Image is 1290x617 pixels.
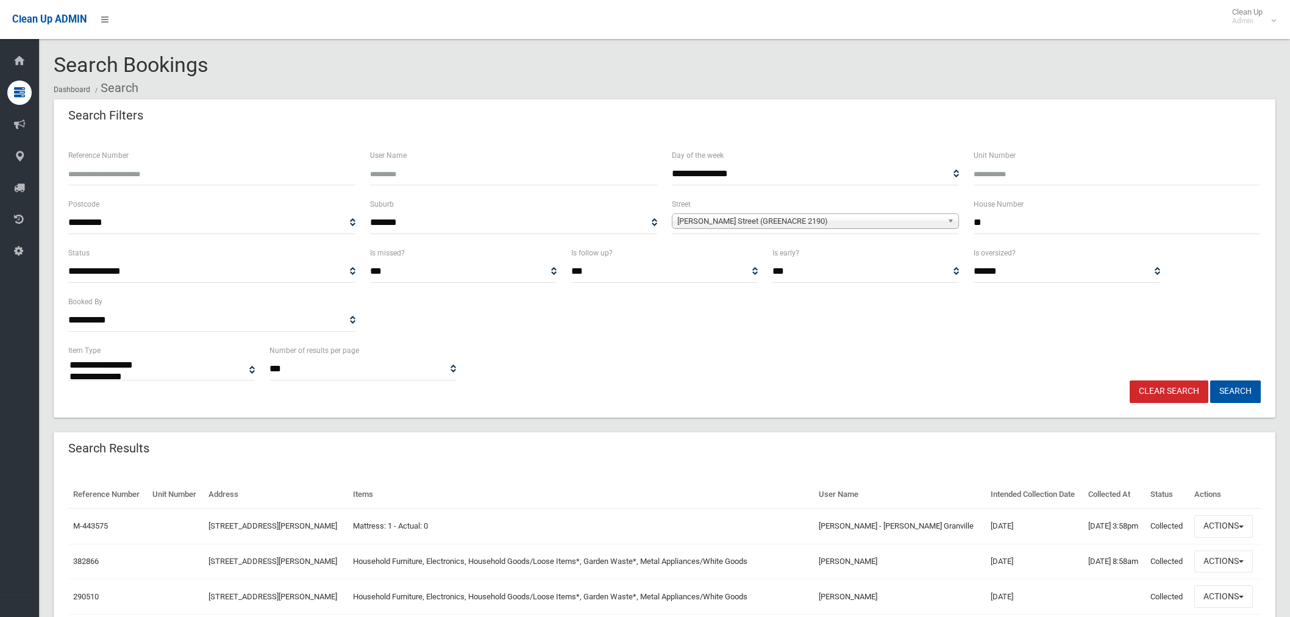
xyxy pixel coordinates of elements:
[986,508,1084,544] td: [DATE]
[68,198,99,211] label: Postcode
[814,579,986,615] td: [PERSON_NAME]
[672,198,691,211] label: Street
[208,557,337,566] a: [STREET_ADDRESS][PERSON_NAME]
[54,104,158,127] header: Search Filters
[1194,551,1253,573] button: Actions
[54,437,164,460] header: Search Results
[1083,508,1146,544] td: [DATE] 3:58pm
[1232,16,1263,26] small: Admin
[974,246,1016,260] label: Is oversized?
[54,52,208,77] span: Search Bookings
[54,85,90,94] a: Dashboard
[1194,515,1253,538] button: Actions
[571,246,613,260] label: Is follow up?
[772,246,799,260] label: Is early?
[208,521,337,530] a: [STREET_ADDRESS][PERSON_NAME]
[1146,544,1189,579] td: Collected
[1130,380,1208,403] a: Clear Search
[348,544,814,579] td: Household Furniture, Electronics, Household Goods/Loose Items*, Garden Waste*, Metal Appliances/W...
[1083,481,1146,508] th: Collected At
[370,149,407,162] label: User Name
[1210,380,1261,403] button: Search
[68,149,129,162] label: Reference Number
[814,481,986,508] th: User Name
[204,481,348,508] th: Address
[68,344,101,357] label: Item Type
[68,295,102,308] label: Booked By
[12,13,87,25] span: Clean Up ADMIN
[672,149,724,162] label: Day of the week
[814,544,986,579] td: [PERSON_NAME]
[814,508,986,544] td: [PERSON_NAME] - [PERSON_NAME] Granville
[73,592,99,601] a: 290510
[68,246,90,260] label: Status
[348,508,814,544] td: Mattress: 1 - Actual: 0
[986,544,1084,579] td: [DATE]
[1146,481,1189,508] th: Status
[1194,585,1253,608] button: Actions
[348,579,814,615] td: Household Furniture, Electronics, Household Goods/Loose Items*, Garden Waste*, Metal Appliances/W...
[208,592,337,601] a: [STREET_ADDRESS][PERSON_NAME]
[986,481,1084,508] th: Intended Collection Date
[974,149,1016,162] label: Unit Number
[269,344,359,357] label: Number of results per page
[1146,579,1189,615] td: Collected
[68,481,148,508] th: Reference Number
[677,214,943,229] span: [PERSON_NAME] Street (GREENACRE 2190)
[370,198,394,211] label: Suburb
[73,521,108,530] a: M-443575
[1226,7,1275,26] span: Clean Up
[370,246,405,260] label: Is missed?
[348,481,814,508] th: Items
[73,557,99,566] a: 382866
[1083,544,1146,579] td: [DATE] 8:58am
[148,481,204,508] th: Unit Number
[1146,508,1189,544] td: Collected
[986,579,1084,615] td: [DATE]
[92,77,138,99] li: Search
[974,198,1024,211] label: House Number
[1189,481,1261,508] th: Actions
